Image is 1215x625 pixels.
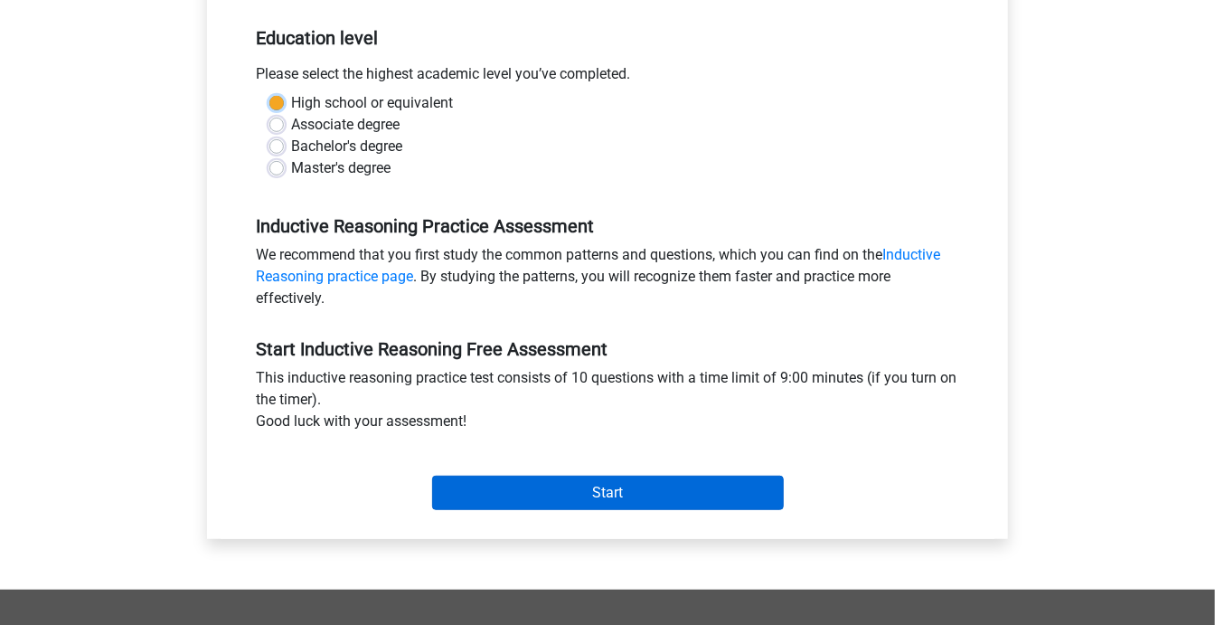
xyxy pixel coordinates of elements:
label: High school or equivalent [291,92,453,114]
label: Master's degree [291,157,391,179]
div: We recommend that you first study the common patterns and questions, which you can find on the . ... [242,244,973,317]
label: Associate degree [291,114,400,136]
h5: Start Inductive Reasoning Free Assessment [256,338,959,360]
div: This inductive reasoning practice test consists of 10 questions with a time limit of 9:00 minutes... [242,367,973,440]
h5: Inductive Reasoning Practice Assessment [256,215,959,237]
label: Bachelor's degree [291,136,402,157]
div: Please select the highest academic level you’ve completed. [242,63,973,92]
input: Start [432,476,784,510]
h5: Education level [256,20,959,56]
